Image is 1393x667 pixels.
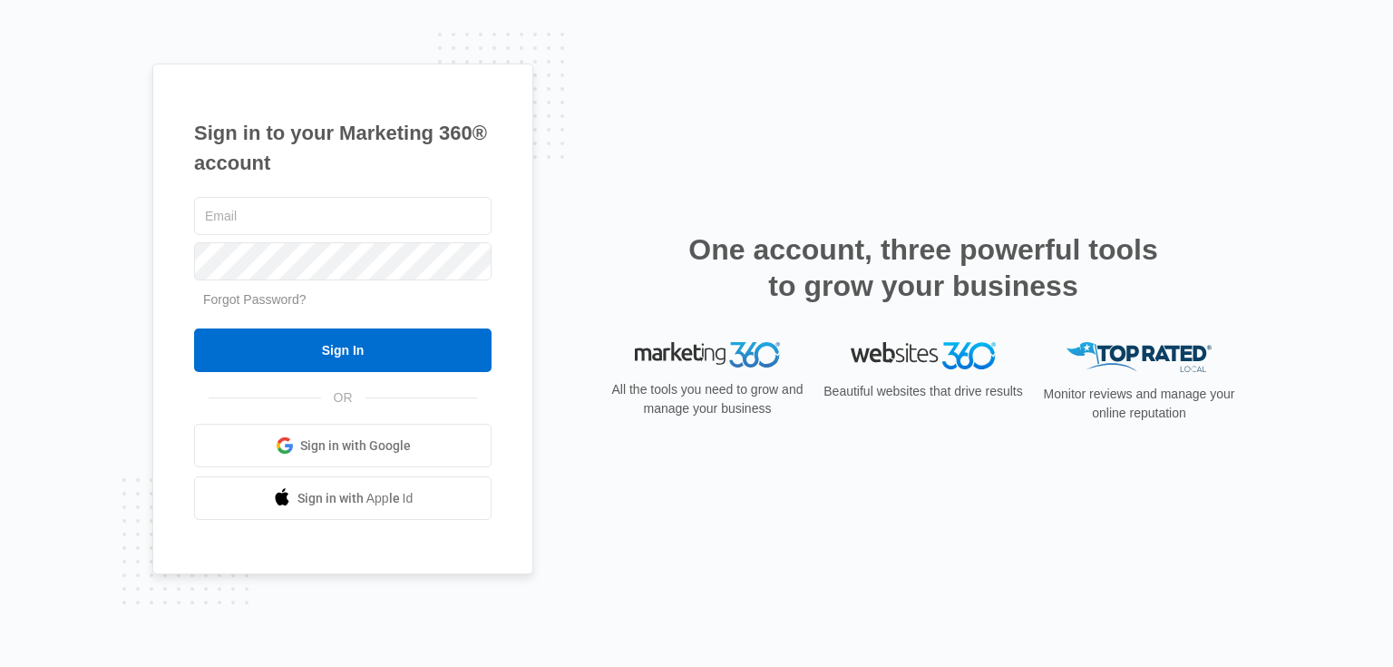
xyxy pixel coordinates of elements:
[1067,342,1212,372] img: Top Rated Local
[635,342,780,368] img: Marketing 360
[683,231,1164,304] h2: One account, three powerful tools to grow your business
[194,118,492,178] h1: Sign in to your Marketing 360® account
[203,292,307,307] a: Forgot Password?
[194,197,492,235] input: Email
[321,388,365,407] span: OR
[1037,385,1241,423] p: Monitor reviews and manage your online reputation
[851,342,996,368] img: Websites 360
[300,436,411,456] span: Sign in with Google
[194,476,492,520] a: Sign in with Apple Id
[194,424,492,467] a: Sign in with Google
[822,382,1025,401] p: Beautiful websites that drive results
[606,380,809,418] p: All the tools you need to grow and manage your business
[297,489,414,508] span: Sign in with Apple Id
[194,329,492,372] input: Sign In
